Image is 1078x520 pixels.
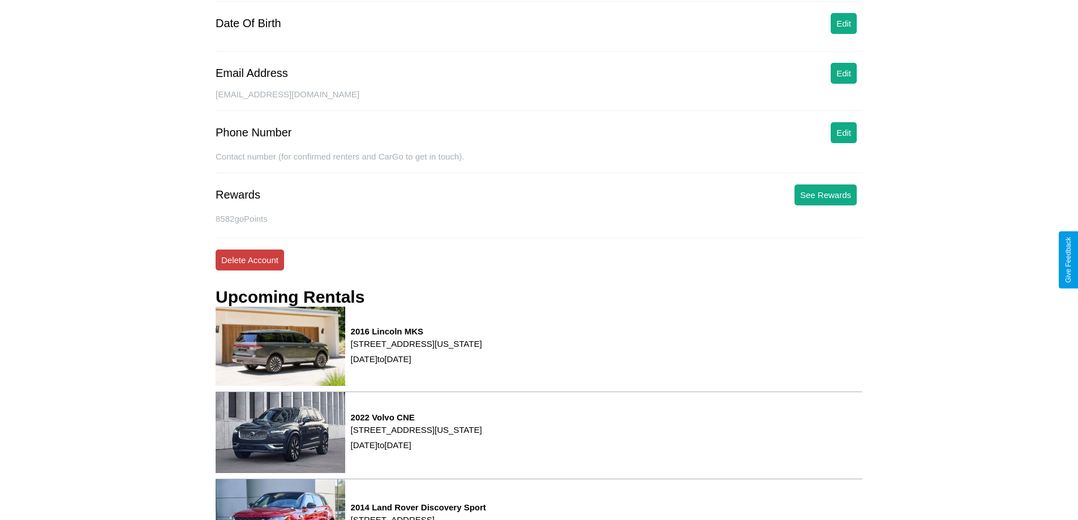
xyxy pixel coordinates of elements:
[216,392,345,473] img: rental
[216,307,345,386] img: rental
[351,412,482,422] h3: 2022 Volvo CNE
[351,422,482,437] p: [STREET_ADDRESS][US_STATE]
[216,250,284,270] button: Delete Account
[216,67,288,80] div: Email Address
[351,336,482,351] p: [STREET_ADDRESS][US_STATE]
[351,326,482,336] h3: 2016 Lincoln MKS
[831,122,857,143] button: Edit
[216,188,260,201] div: Rewards
[794,184,857,205] button: See Rewards
[216,211,862,226] p: 8582 goPoints
[216,89,862,111] div: [EMAIL_ADDRESS][DOMAIN_NAME]
[351,502,486,512] h3: 2014 Land Rover Discovery Sport
[831,13,857,34] button: Edit
[351,437,482,453] p: [DATE] to [DATE]
[831,63,857,84] button: Edit
[216,287,364,307] h3: Upcoming Rentals
[216,126,292,139] div: Phone Number
[216,152,862,173] div: Contact number (for confirmed renters and CarGo to get in touch).
[351,351,482,367] p: [DATE] to [DATE]
[216,17,281,30] div: Date Of Birth
[1064,237,1072,283] div: Give Feedback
